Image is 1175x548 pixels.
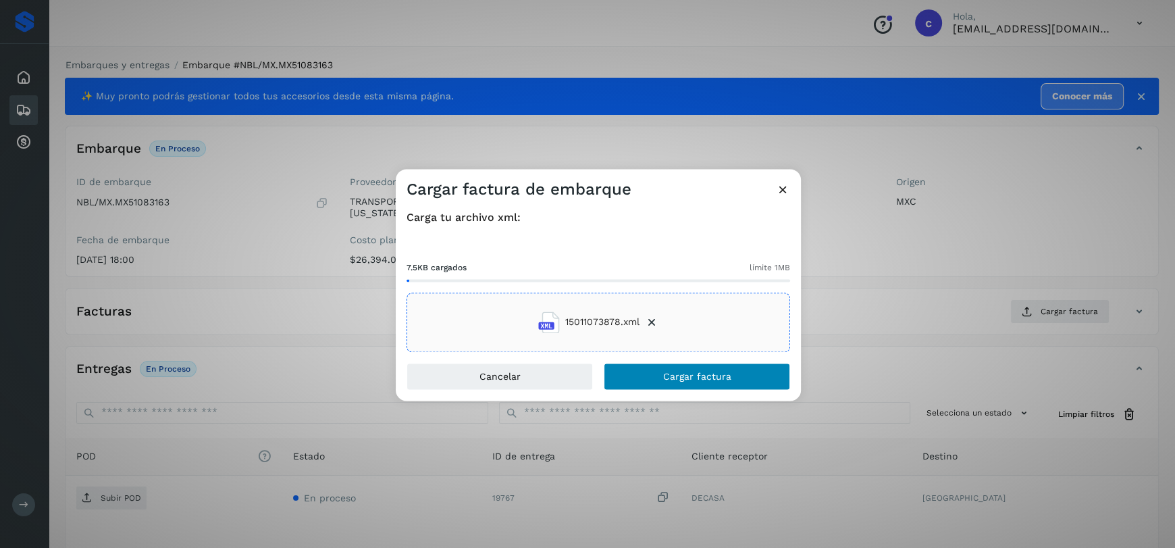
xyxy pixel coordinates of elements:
span: Cancelar [479,372,521,381]
button: Cancelar [407,363,593,390]
h3: Cargar factura de embarque [407,180,631,199]
span: 15011073878.xml [565,316,639,330]
span: límite 1MB [750,261,790,274]
button: Cargar factura [604,363,790,390]
span: Cargar factura [663,372,731,381]
h4: Carga tu archivo xml: [407,211,790,224]
span: 7.5KB cargados [407,261,467,274]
